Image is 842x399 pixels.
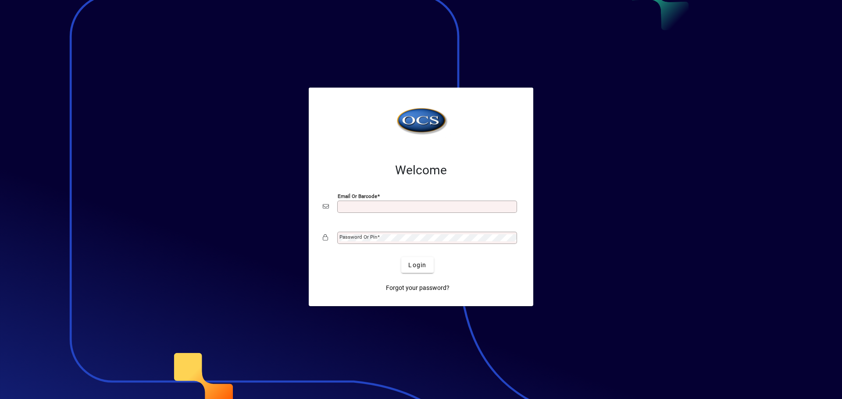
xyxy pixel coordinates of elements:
span: Forgot your password? [386,283,450,293]
mat-label: Password or Pin [339,234,377,240]
a: Forgot your password? [382,280,453,296]
span: Login [408,261,426,270]
mat-label: Email or Barcode [338,193,377,199]
h2: Welcome [323,163,519,178]
button: Login [401,257,433,273]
